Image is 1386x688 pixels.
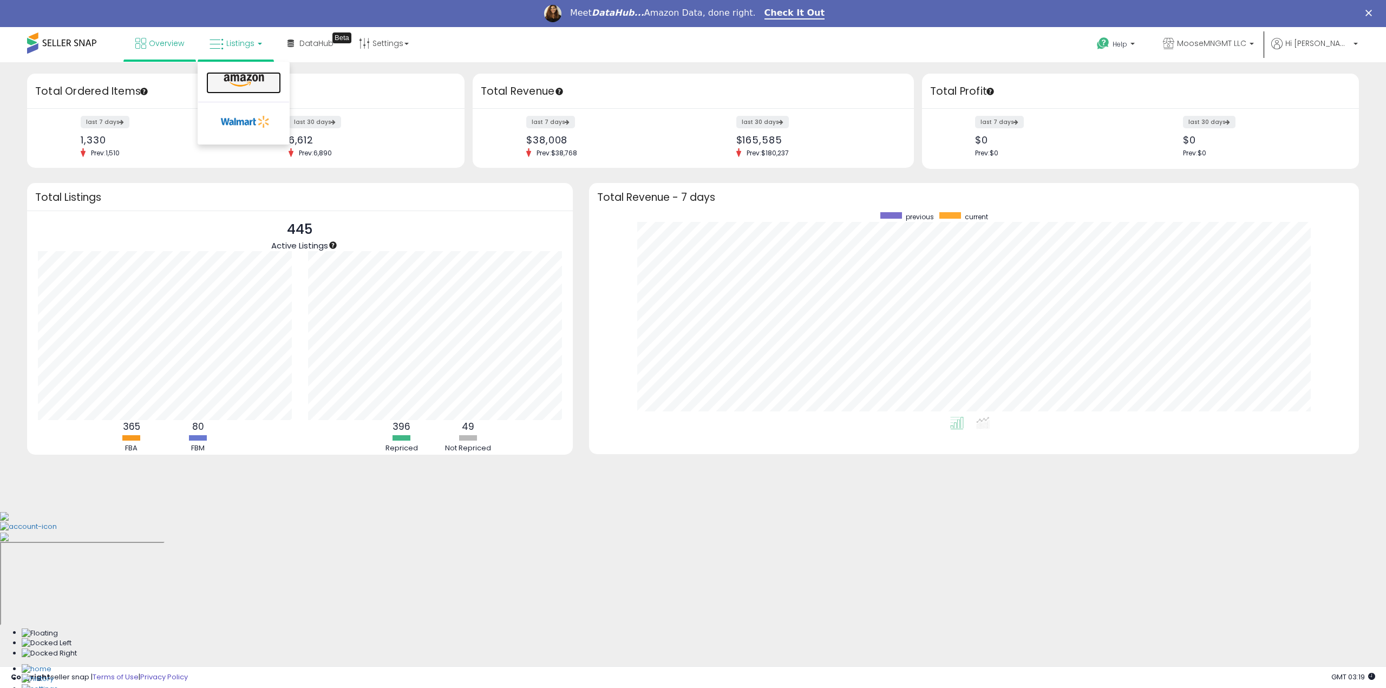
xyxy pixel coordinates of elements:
span: Prev: $0 [1183,148,1206,158]
a: DataHub [279,27,342,60]
i: Get Help [1096,37,1110,50]
div: Tooltip anchor [554,87,564,96]
span: DataHub [299,38,334,49]
a: Listings [201,27,270,60]
span: MooseMNGMT LLC [1177,38,1246,49]
span: current [965,212,988,221]
div: Not Repriced [436,443,501,454]
span: Prev: $38,768 [531,148,583,158]
label: last 7 days [526,116,575,128]
span: Prev: 1,510 [86,148,125,158]
a: Check It Out [764,8,825,19]
img: Floating [22,628,58,639]
span: Prev: $180,237 [741,148,794,158]
span: Help [1113,40,1127,49]
i: DataHub... [592,8,644,18]
span: previous [906,212,934,221]
img: Home [22,664,51,674]
h3: Total Profit [930,84,1351,99]
span: Hi [PERSON_NAME] [1285,38,1350,49]
div: Close [1365,10,1376,16]
p: 445 [271,219,328,240]
div: $38,008 [526,134,685,146]
label: last 30 days [736,116,789,128]
h3: Total Revenue - 7 days [597,193,1351,201]
a: Hi [PERSON_NAME] [1271,38,1358,62]
div: $165,585 [736,134,895,146]
span: Prev: 6,890 [293,148,337,158]
span: Overview [149,38,184,49]
h3: Total Revenue [481,84,906,99]
div: Tooltip anchor [332,32,351,43]
b: 396 [393,420,410,433]
div: Tooltip anchor [328,240,338,250]
b: 365 [123,420,140,433]
a: MooseMNGMT LLC [1155,27,1262,62]
label: last 7 days [81,116,129,128]
span: Listings [226,38,254,49]
div: $0 [975,134,1132,146]
div: Tooltip anchor [985,87,995,96]
div: Repriced [369,443,434,454]
img: Profile image for Georgie [544,5,561,22]
div: Meet Amazon Data, done right. [570,8,756,18]
label: last 30 days [1183,116,1235,128]
span: Active Listings [271,240,328,251]
label: last 7 days [975,116,1024,128]
span: Prev: $0 [975,148,998,158]
img: Docked Left [22,638,71,648]
div: FBM [166,443,231,454]
h3: Total Ordered Items [35,84,456,99]
div: Tooltip anchor [139,87,149,96]
div: $0 [1183,134,1340,146]
h3: Total Listings [35,193,565,201]
img: Docked Right [22,648,77,659]
a: Overview [127,27,192,60]
label: last 30 days [289,116,341,128]
a: Settings [351,27,417,60]
img: History [22,674,54,684]
b: 49 [462,420,474,433]
b: 80 [192,420,204,433]
div: 1,330 [81,134,238,146]
div: 6,612 [289,134,446,146]
a: Help [1088,29,1146,62]
div: FBA [99,443,164,454]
